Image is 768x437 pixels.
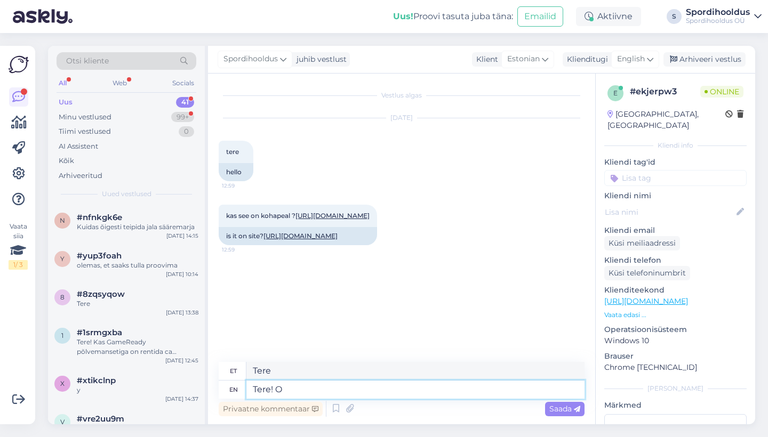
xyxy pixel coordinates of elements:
p: Klienditeekond [604,285,747,296]
span: #xtikclnp [77,376,116,385]
div: [GEOGRAPHIC_DATA], [GEOGRAPHIC_DATA] [607,109,725,131]
span: Saada [549,404,580,414]
div: 41 [176,97,194,108]
span: 12:59 [222,246,262,254]
span: #vre2uu9m [77,414,124,424]
div: olemas, et saaks tulla proovima [77,261,198,270]
div: [DATE] 13:38 [166,309,198,317]
input: Lisa nimi [605,206,734,218]
span: #1srmgxba [77,328,122,337]
textarea: Tere! O [246,381,585,399]
div: Vestlus algas [219,91,585,100]
p: Chrome [TECHNICAL_ID] [604,362,747,373]
div: Kõik [59,156,74,166]
span: e [613,89,618,97]
div: Arhiveeri vestlus [663,52,746,67]
span: y [60,255,65,263]
div: Arhiveeritud [59,171,102,181]
span: kas see on kohapeal ? [226,212,370,220]
div: All [57,76,69,90]
div: [DATE] 12:45 [165,357,198,365]
div: Küsi meiliaadressi [604,236,680,250]
div: Tere [77,299,198,309]
div: Privaatne kommentaar [219,402,323,416]
span: 12:59 [222,182,262,190]
div: Kliendi info [604,141,747,150]
div: [DATE] 14:15 [166,232,198,240]
span: x [60,379,65,387]
p: Kliendi tag'id [604,157,747,168]
span: tere [226,148,239,156]
p: Vaata edasi ... [604,310,747,320]
div: Tere! Kas GameReady põlvemansetiga on rentida ca nädalaks? [77,337,198,357]
p: Windows 10 [604,335,747,346]
a: SpordihooldusSpordihooldus OÜ [686,8,762,25]
div: 0 [179,126,194,137]
span: Spordihooldus [223,53,278,65]
span: #yup3foah [77,251,122,261]
div: 99+ [171,112,194,123]
div: [DATE] 14:37 [165,395,198,403]
div: Spordihooldus [686,8,750,17]
div: Proovi tasuta juba täna: [393,10,513,23]
div: S [667,9,682,24]
div: Klient [472,54,498,65]
a: [URL][DOMAIN_NAME] [604,296,688,306]
div: Socials [170,76,196,90]
span: 1 [61,331,63,339]
div: juhib vestlust [292,54,347,65]
p: Brauser [604,351,747,362]
a: [URL][DOMAIN_NAME] [295,212,370,220]
div: # ekjerpw3 [630,85,700,98]
input: Lisa tag [604,170,747,186]
div: is it on site? [219,227,377,245]
img: Askly Logo [9,54,29,75]
div: Web [110,76,129,90]
p: Operatsioonisüsteem [604,324,747,335]
div: Kuidas õigesti teipida jala sääremarja [77,222,198,232]
b: Uus! [393,11,413,21]
button: Emailid [517,6,563,27]
span: #nfnkgk6e [77,213,122,222]
span: English [617,53,645,65]
p: Kliendi nimi [604,190,747,201]
span: Otsi kliente [66,55,109,67]
div: et [230,362,237,380]
div: 1 / 3 [9,260,28,270]
div: Vaata siia [9,222,28,270]
span: v [60,418,65,426]
div: Küsi telefoninumbrit [604,266,690,280]
div: Tiimi vestlused [59,126,111,137]
div: en [229,381,238,399]
div: [DATE] 10:14 [166,270,198,278]
div: Klienditugi [563,54,608,65]
span: Uued vestlused [102,189,151,199]
div: hello [219,163,253,181]
span: 8 [60,293,65,301]
div: AI Assistent [59,141,98,152]
textarea: Tere [246,362,585,380]
div: [PERSON_NAME] [604,384,747,393]
a: [URL][DOMAIN_NAME] [263,232,338,240]
div: [DATE] [219,113,585,123]
span: Online [700,86,743,98]
div: Aktiivne [576,7,641,26]
div: y [77,385,198,395]
span: n [60,216,65,224]
div: Spordihooldus OÜ [686,17,750,25]
span: #8zqsyqow [77,289,125,299]
div: Uus [59,97,73,108]
p: Märkmed [604,400,747,411]
p: Kliendi email [604,225,747,236]
div: Minu vestlused [59,112,111,123]
div: võiks olla öösidega [77,424,198,433]
p: Kliendi telefon [604,255,747,266]
span: Estonian [507,53,540,65]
